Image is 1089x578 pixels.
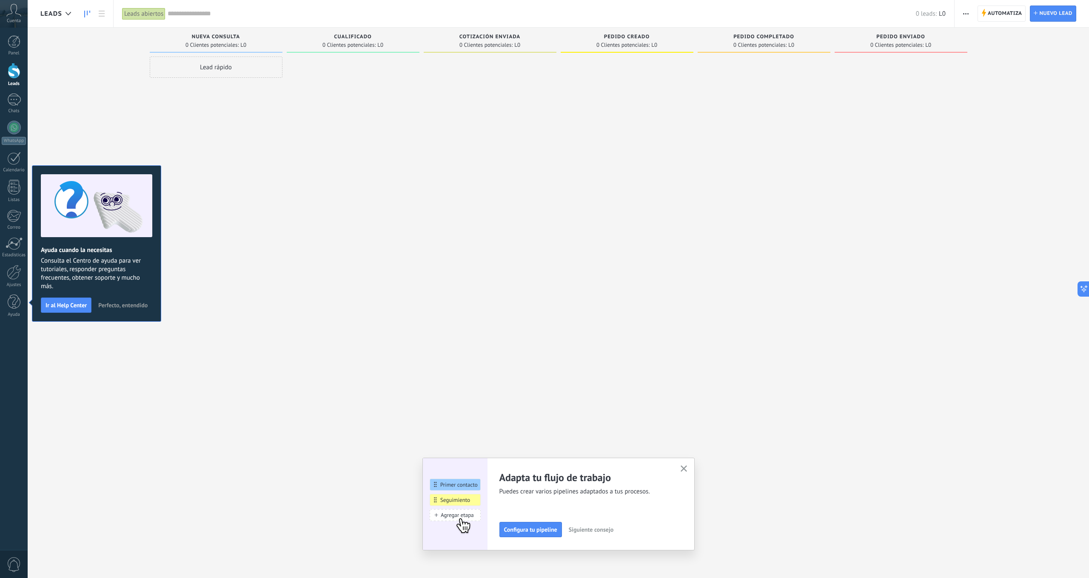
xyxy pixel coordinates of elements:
[7,18,21,24] span: Cuenta
[978,6,1026,22] a: Automatiza
[733,42,787,48] span: 0 Clientes potenciales:
[565,34,689,41] div: Pedido creado
[1030,6,1076,22] a: Nuevo lead
[40,10,62,18] span: Leads
[499,487,670,496] span: Puedes crear varios pipelines adaptados a tus procesos.
[2,312,26,317] div: Ayuda
[788,42,794,48] span: L0
[41,257,152,291] span: Consulta el Centro de ayuda para ver tutoriales, responder preguntas frecuentes, obtener soporte ...
[41,246,152,254] h2: Ayuda cuando la necesitas
[122,8,165,20] div: Leads abiertos
[46,302,87,308] span: Ir al Help Center
[876,34,925,40] span: Pedido enviado
[839,34,963,41] div: Pedido enviado
[939,10,946,18] span: L0
[596,42,650,48] span: 0 Clientes potenciales:
[2,51,26,56] div: Panel
[291,34,415,41] div: Cualificado
[185,42,239,48] span: 0 Clientes potenciales:
[2,167,26,173] div: Calendario
[988,6,1022,21] span: Automatiza
[2,282,26,288] div: Ajustes
[565,523,617,536] button: Siguiente consejo
[504,527,557,533] span: Configura tu pipeline
[377,42,383,48] span: L0
[514,42,520,48] span: L0
[150,57,282,78] div: Lead rápido
[870,42,924,48] span: 0 Clientes potenciales:
[925,42,931,48] span: L0
[428,34,552,41] div: Cotización enviada
[651,42,657,48] span: L0
[2,225,26,230] div: Correo
[2,252,26,258] div: Estadísticas
[98,302,148,308] span: Perfecto, entendido
[702,34,826,41] div: Pedido completado
[334,34,372,40] span: Cualificado
[322,42,376,48] span: 0 Clientes potenciales:
[2,108,26,114] div: Chats
[94,6,109,22] a: Lista
[80,6,94,22] a: Leads
[94,299,151,312] button: Perfecto, entendido
[499,471,670,484] h2: Adapta tu flujo de trabajo
[499,522,562,537] button: Configura tu pipeline
[41,297,91,313] button: Ir al Help Center
[960,6,972,22] button: Más
[916,10,937,18] span: 0 leads:
[569,527,613,533] span: Siguiente consejo
[459,34,521,40] span: Cotización enviada
[240,42,246,48] span: L0
[604,34,650,40] span: Pedido creado
[2,137,26,145] div: WhatsApp
[2,197,26,203] div: Listas
[192,34,240,40] span: Nueva consulta
[2,81,26,87] div: Leads
[733,34,794,40] span: Pedido completado
[459,42,513,48] span: 0 Clientes potenciales:
[1039,6,1072,21] span: Nuevo lead
[154,34,278,41] div: Nueva consulta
